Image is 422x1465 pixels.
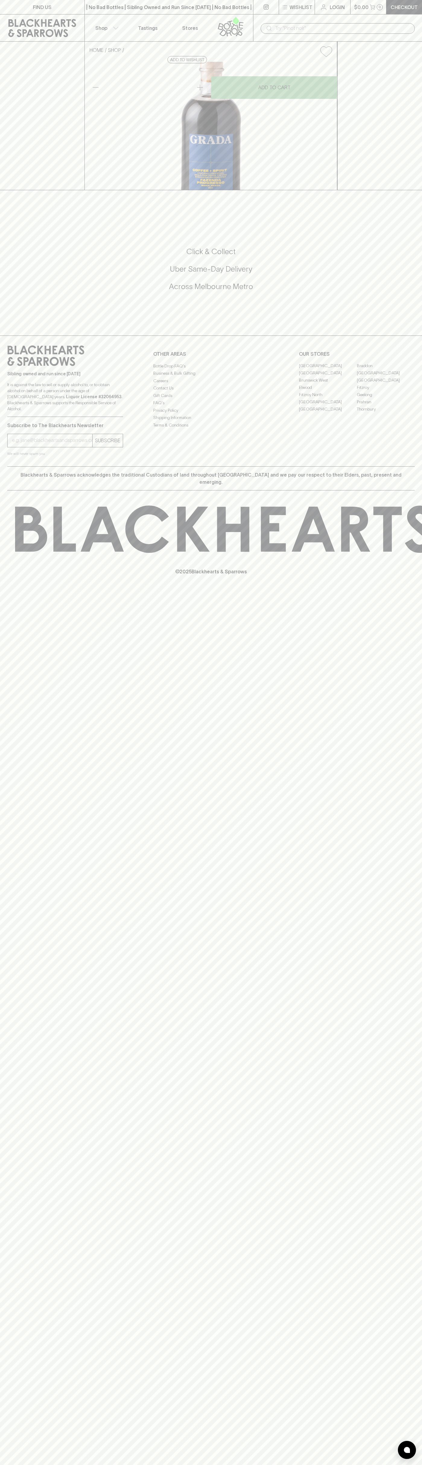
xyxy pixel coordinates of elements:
a: [GEOGRAPHIC_DATA] [357,377,415,384]
p: ADD TO CART [258,84,290,91]
button: Add to wishlist [167,56,207,63]
input: e.g. jane@blackheartsandsparrows.com.au [12,436,92,445]
a: SHOP [108,47,121,53]
a: Bottle Drop FAQ's [153,362,269,370]
a: Business & Bulk Gifting [153,370,269,377]
p: FIND US [33,4,52,11]
a: Terms & Conditions [153,421,269,429]
p: Subscribe to The Blackhearts Newsletter [7,422,123,429]
h5: Across Melbourne Metro [7,282,415,291]
p: Sibling owned and run since [DATE] [7,371,123,377]
a: Contact Us [153,385,269,392]
img: bubble-icon [404,1447,410,1453]
p: Blackhearts & Sparrows acknowledges the traditional Custodians of land throughout [GEOGRAPHIC_DAT... [12,471,410,486]
a: [GEOGRAPHIC_DATA] [357,370,415,377]
button: SUBSCRIBE [93,434,123,447]
a: [GEOGRAPHIC_DATA] [299,362,357,370]
p: OUR STORES [299,350,415,358]
a: Thornbury [357,406,415,413]
p: $0.00 [354,4,369,11]
button: ADD TO CART [211,76,337,99]
h5: Uber Same-Day Delivery [7,264,415,274]
a: HOME [90,47,103,53]
a: Privacy Policy [153,407,269,414]
strong: Liquor License #32064953 [66,394,122,399]
p: Shop [95,24,107,32]
a: Brunswick West [299,377,357,384]
a: Fitzroy North [299,391,357,399]
a: Geelong [357,391,415,399]
a: FAQ's [153,399,269,407]
a: Prahran [357,399,415,406]
a: Careers [153,377,269,384]
div: Call to action block [7,222,415,323]
a: Shipping Information [153,414,269,421]
button: Add to wishlist [318,44,335,59]
a: Fitzroy [357,384,415,391]
input: Try "Pinot noir" [275,24,410,33]
p: Wishlist [290,4,313,11]
p: OTHER AREAS [153,350,269,358]
a: [GEOGRAPHIC_DATA] [299,399,357,406]
a: Braddon [357,362,415,370]
a: [GEOGRAPHIC_DATA] [299,370,357,377]
a: Tastings [127,14,169,41]
p: Login [330,4,345,11]
p: We will never spam you [7,451,123,457]
a: [GEOGRAPHIC_DATA] [299,406,357,413]
p: Checkout [391,4,418,11]
p: SUBSCRIBE [95,437,120,444]
p: 0 [379,5,381,9]
p: Stores [182,24,198,32]
a: Gift Cards [153,392,269,399]
a: Elwood [299,384,357,391]
button: Shop [85,14,127,41]
img: 32696.png [85,62,337,190]
h5: Click & Collect [7,247,415,257]
p: Tastings [138,24,157,32]
a: Stores [169,14,211,41]
p: It is against the law to sell or supply alcohol to, or to obtain alcohol on behalf of a person un... [7,382,123,412]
